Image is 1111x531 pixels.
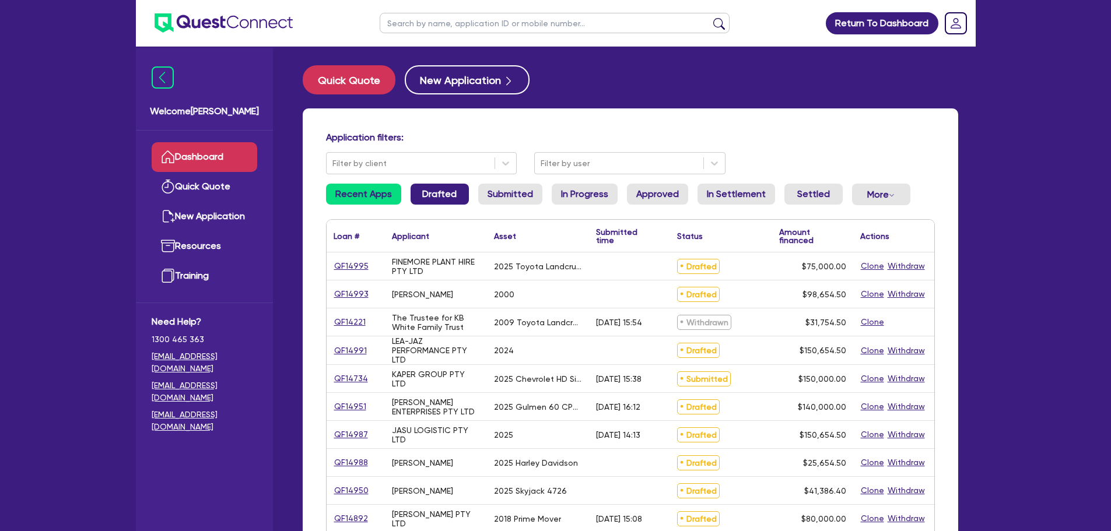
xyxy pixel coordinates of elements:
div: [PERSON_NAME] PTY LTD [392,509,480,528]
span: $41,386.40 [804,486,846,495]
button: New Application [405,65,530,94]
button: Clone [860,484,885,497]
img: quest-connect-logo-blue [155,13,293,33]
div: Actions [860,232,889,240]
a: In Progress [552,184,618,205]
div: 2018 Prime Mover [494,514,561,523]
img: new-application [161,209,175,223]
a: QF14950 [334,484,369,497]
h4: Application filters: [326,132,935,143]
span: $140,000.00 [798,402,846,412]
button: Clone [860,344,885,357]
a: QF14988 [334,456,369,469]
div: 2025 Gulmen 60 CPM Cup Machine [494,402,582,412]
input: Search by name, application ID or mobile number... [380,13,730,33]
div: 2025 Toyota Landcrusier [494,262,582,271]
button: Withdraw [887,344,926,357]
button: Dropdown toggle [852,184,910,205]
span: $75,000.00 [802,262,846,271]
div: [PERSON_NAME] [392,458,453,467]
span: $80,000.00 [801,514,846,523]
a: Training [152,261,257,291]
button: Clone [860,400,885,413]
img: icon-menu-close [152,66,174,89]
a: QF14221 [334,315,366,329]
button: Clone [860,315,885,329]
div: [DATE] 16:12 [596,402,640,412]
button: Withdraw [887,484,926,497]
div: 2025 [494,430,513,439]
div: Amount financed [779,228,846,244]
div: [PERSON_NAME] ENTERPRISES PTY LTD [392,398,480,416]
div: Submitted time [596,228,653,244]
div: [DATE] 14:13 [596,430,640,439]
span: 1300 465 363 [152,333,257,346]
span: $25,654.50 [803,458,846,467]
button: Quick Quote [303,65,395,94]
a: Return To Dashboard [826,12,938,34]
button: Clone [860,372,885,385]
span: Drafted [677,259,720,274]
button: Clone [860,456,885,469]
span: Welcome [PERSON_NAME] [150,104,259,118]
button: Clone [860,428,885,441]
span: Drafted [677,511,720,526]
div: [DATE] 15:38 [596,374,642,384]
div: 2025 Skyjack 4726 [494,486,567,495]
a: QF14951 [334,400,367,413]
span: Drafted [677,287,720,302]
a: QF14892 [334,512,369,525]
img: quick-quote [161,180,175,194]
a: Dropdown toggle [941,8,971,38]
a: QF14995 [334,259,369,273]
span: Drafted [677,427,720,442]
a: Recent Apps [326,184,401,205]
a: Settled [784,184,843,205]
div: 2025 Harley Davidson [494,458,578,467]
div: KAPER GROUP PTY LTD [392,370,480,388]
span: Drafted [677,343,720,358]
a: New Application [152,202,257,231]
button: Withdraw [887,512,926,525]
button: Withdraw [887,287,926,301]
span: Drafted [677,483,720,498]
div: Asset [494,232,516,240]
button: Withdraw [887,400,926,413]
a: In Settlement [698,184,775,205]
button: Withdraw [887,372,926,385]
div: [DATE] 15:54 [596,318,642,327]
span: $98,654.50 [802,290,846,299]
div: Loan # [334,232,359,240]
span: Drafted [677,399,720,414]
a: QF14993 [334,287,369,301]
a: Submitted [478,184,542,205]
a: QF14987 [334,428,369,441]
div: JASU LOGISTIC PTY LTD [392,425,480,444]
span: $150,000.00 [798,374,846,384]
a: Quick Quote [303,65,405,94]
div: FINEMORE PLANT HIRE PTY LTD [392,257,480,276]
span: Withdrawn [677,315,731,330]
span: Need Help? [152,315,257,329]
button: Withdraw [887,456,926,469]
span: $31,754.50 [805,318,846,327]
div: Status [677,232,703,240]
a: [EMAIL_ADDRESS][DOMAIN_NAME] [152,409,257,433]
img: training [161,269,175,283]
div: The Trustee for KB White Family Trust [392,313,480,332]
button: Withdraw [887,428,926,441]
a: Drafted [411,184,469,205]
a: QF14991 [334,344,367,357]
a: Quick Quote [152,172,257,202]
button: Clone [860,512,885,525]
button: Withdraw [887,259,926,273]
a: [EMAIL_ADDRESS][DOMAIN_NAME] [152,379,257,404]
div: [DATE] 15:08 [596,514,642,523]
img: resources [161,239,175,253]
div: 2009 Toyota Landcruiser [494,318,582,327]
a: Approved [627,184,688,205]
span: Submitted [677,371,731,386]
span: $150,654.50 [800,346,846,355]
div: LEA-JAZ PERFORMANCE PTY LTD [392,336,480,364]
